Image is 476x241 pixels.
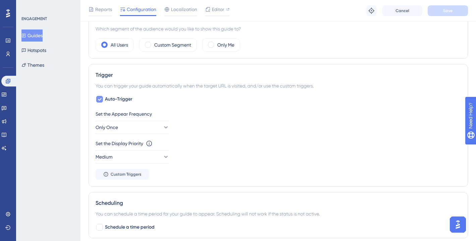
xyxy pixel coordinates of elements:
[21,44,46,56] button: Hotspots
[96,210,461,218] div: You can schedule a time period for your guide to appear. Scheduling will not work if the status i...
[96,121,169,134] button: Only Once
[448,215,468,235] iframe: UserGuiding AI Assistant Launcher
[127,5,156,13] span: Configuration
[96,25,461,33] div: Which segment of the audience would you like to show this guide to?
[96,123,118,131] span: Only Once
[96,199,461,207] div: Scheduling
[105,223,155,231] span: Schedule a time period
[217,41,234,49] label: Only Me
[111,172,141,177] span: Custom Triggers
[96,153,113,161] span: Medium
[111,41,128,49] label: All Users
[212,5,224,13] span: Editor
[443,8,453,13] span: Save
[396,8,409,13] span: Cancel
[428,5,468,16] button: Save
[96,169,149,180] button: Custom Triggers
[96,139,143,147] div: Set the Display Priority
[21,59,44,71] button: Themes
[21,16,47,21] div: ENGAGEMENT
[96,71,461,79] div: Trigger
[96,82,461,90] div: You can trigger your guide automatically when the target URL is visited, and/or use the custom tr...
[95,5,112,13] span: Reports
[154,41,191,49] label: Custom Segment
[96,110,461,118] div: Set the Appear Frequency
[96,150,169,164] button: Medium
[16,2,42,10] span: Need Help?
[382,5,422,16] button: Cancel
[105,95,132,103] span: Auto-Trigger
[171,5,197,13] span: Localization
[21,29,43,42] button: Guides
